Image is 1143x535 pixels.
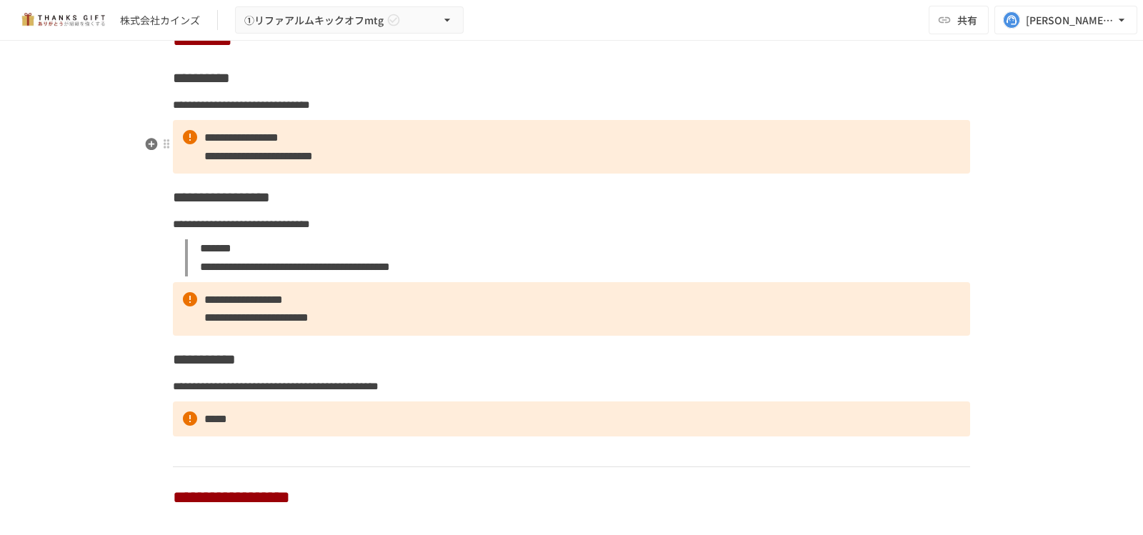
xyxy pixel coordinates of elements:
div: [PERSON_NAME][EMAIL_ADDRESS][DOMAIN_NAME] [1026,11,1114,29]
button: ①リファアルムキックオフmtg [235,6,464,34]
span: ①リファアルムキックオフmtg [244,11,384,29]
div: 株式会社カインズ [120,13,200,28]
button: 共有 [929,6,989,34]
img: mMP1OxWUAhQbsRWCurg7vIHe5HqDpP7qZo7fRoNLXQh [17,9,109,31]
button: [PERSON_NAME][EMAIL_ADDRESS][DOMAIN_NAME] [994,6,1137,34]
span: 共有 [957,12,977,28]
